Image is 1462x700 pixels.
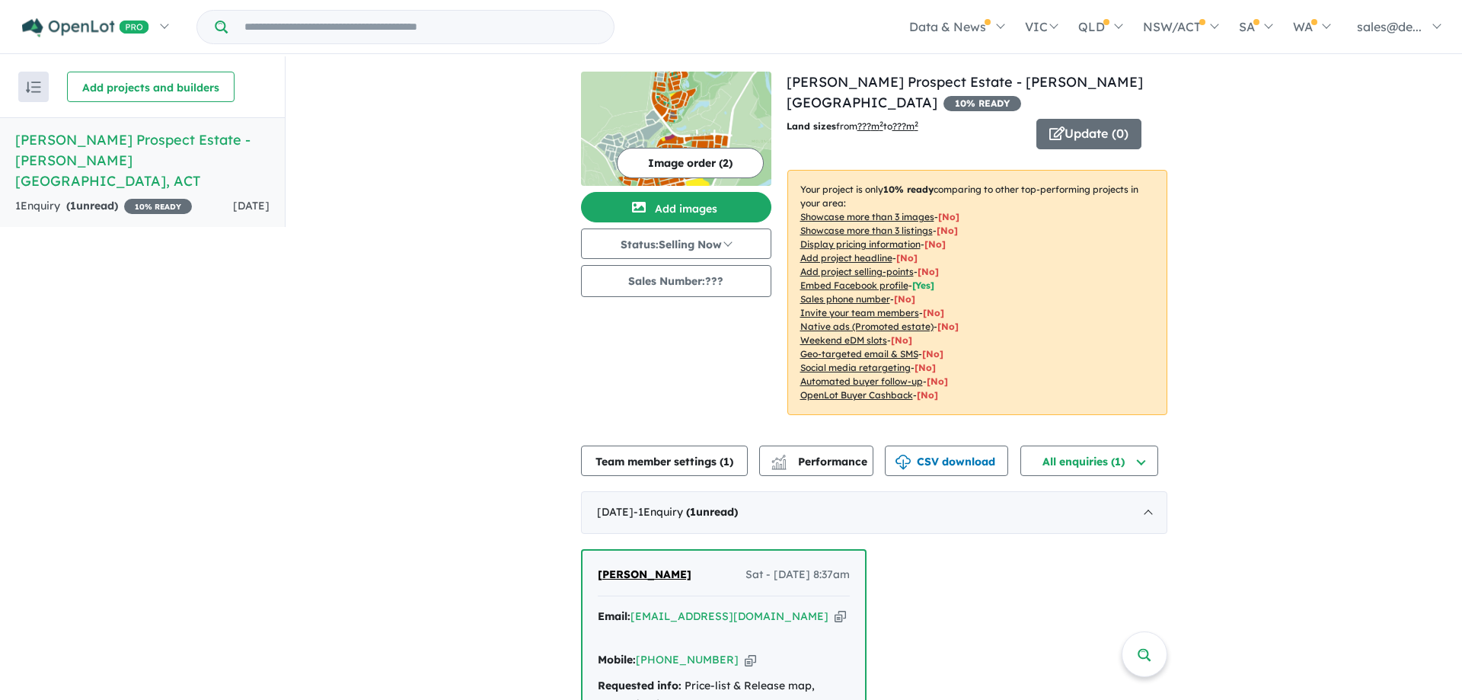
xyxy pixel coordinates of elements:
div: [DATE] [581,491,1167,534]
sup: 2 [879,120,883,128]
p: Your project is only comparing to other top-performing projects in your area: - - - - - - - - - -... [787,170,1167,415]
span: [ No ] [924,238,946,250]
span: [No] [927,376,948,387]
span: [No] [891,334,912,346]
button: Performance [759,446,873,476]
span: [ No ] [937,225,958,236]
span: 1 [70,199,76,213]
u: Weekend eDM slots [800,334,887,346]
button: Image order (2) [617,148,764,178]
u: ???m [892,120,918,132]
a: [PHONE_NUMBER] [636,653,739,666]
span: 1 [723,455,729,468]
img: bar-chart.svg [771,459,787,469]
sup: 2 [915,120,918,128]
span: 10 % READY [124,199,192,214]
button: Add projects and builders [67,72,235,102]
button: Sales Number:??? [581,265,771,297]
h5: [PERSON_NAME] Prospect Estate - [PERSON_NAME][GEOGRAPHIC_DATA] , ACT [15,129,270,191]
span: [ Yes ] [912,280,934,291]
strong: ( unread) [66,199,118,213]
u: Sales phone number [800,293,890,305]
b: 10 % ready [883,184,934,195]
img: download icon [895,455,911,470]
img: sort.svg [26,82,41,93]
p: from [787,119,1025,134]
u: Add project selling-points [800,266,914,277]
button: Copy [745,652,756,668]
u: OpenLot Buyer Cashback [800,389,913,401]
span: [No] [937,321,959,332]
u: Showcase more than 3 images [800,211,934,222]
span: [ No ] [938,211,959,222]
u: Display pricing information [800,238,921,250]
span: [ No ] [896,252,918,264]
u: Native ads (Promoted estate) [800,321,934,332]
button: Status:Selling Now [581,229,771,259]
span: [ No ] [918,266,939,277]
span: [No] [915,362,936,373]
button: All enquiries (1) [1020,446,1158,476]
span: [No] [917,389,938,401]
u: Geo-targeted email & SMS [800,348,918,360]
span: sales@de... [1357,19,1422,34]
img: Openlot PRO Logo White [22,18,149,37]
span: 10 % READY [943,96,1021,111]
u: Automated buyer follow-up [800,376,923,387]
span: [ No ] [923,307,944,318]
span: Performance [774,455,867,468]
span: [DATE] [233,199,270,213]
b: Land sizes [787,120,836,132]
span: [No] [922,348,943,360]
a: [PERSON_NAME] [598,566,691,584]
span: 1 [690,505,696,519]
button: Add images [581,192,771,222]
strong: ( unread) [686,505,738,519]
button: Copy [835,609,846,625]
u: ??? m [857,120,883,132]
u: Embed Facebook profile [800,280,908,291]
span: - 1 Enquir y [634,505,738,519]
button: Team member settings (1) [581,446,748,476]
strong: Requested info: [598,679,682,692]
input: Try estate name, suburb, builder or developer [231,11,611,43]
button: Update (0) [1036,119,1141,149]
u: Add project headline [800,252,892,264]
button: CSV download [885,446,1008,476]
strong: Email: [598,609,630,623]
div: 1 Enquir y [15,197,192,216]
a: [PERSON_NAME] Prospect Estate - [PERSON_NAME][GEOGRAPHIC_DATA] [787,73,1143,111]
a: [EMAIL_ADDRESS][DOMAIN_NAME] [630,609,828,623]
u: Showcase more than 3 listings [800,225,933,236]
span: Sat - [DATE] 8:37am [745,566,850,584]
u: Invite your team members [800,307,919,318]
img: Denman Prospect Estate - Denman Prospect [581,72,771,186]
u: Social media retargeting [800,362,911,373]
img: line-chart.svg [771,455,785,463]
strong: Mobile: [598,653,636,666]
span: [PERSON_NAME] [598,567,691,581]
span: [ No ] [894,293,915,305]
span: to [883,120,918,132]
